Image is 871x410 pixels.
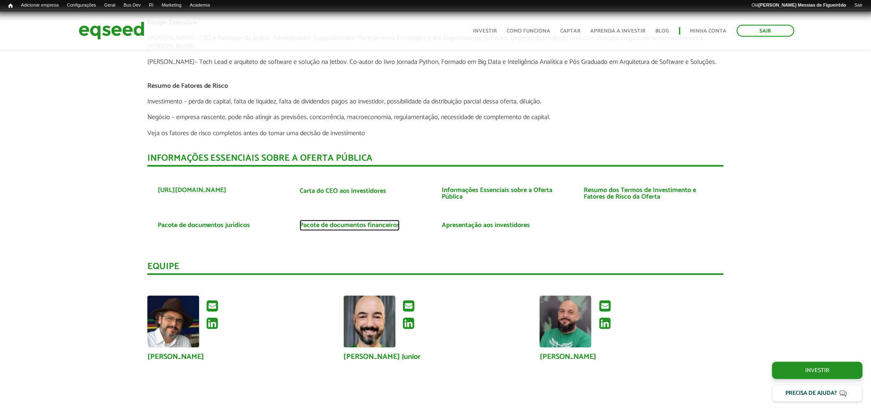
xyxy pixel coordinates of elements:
p: Veja os fatores de risco completos antes do tomar uma decisão de investimento [147,129,724,137]
div: INFORMAÇÕES ESSENCIAIS SOBRE A OFERTA PÚBLICA [147,154,724,166]
a: Aprenda a investir [591,28,646,34]
img: EqSeed [79,20,144,42]
a: Resumo dos Termos de Investimento e Fatores de Risco da Oferta [584,187,713,200]
a: Como funciona [507,28,551,34]
a: Blog [656,28,669,34]
div: Equipe [147,262,724,275]
p: – Tech Lead e arquiteto de software e solução na Jetbov. Co-autor do livro Jornada Python, Formad... [147,58,724,66]
a: Carta do CEO aos investidores [300,188,386,194]
a: [PERSON_NAME] [540,353,596,361]
a: Bus Dev [119,2,145,9]
a: Minha conta [690,28,727,34]
a: Geral [100,2,119,9]
img: Foto de Sérgio Hilton Berlotto Junior [344,295,396,347]
span: Início [8,3,13,9]
a: Ver perfil do usuário. [344,295,396,347]
a: [PERSON_NAME] [147,353,204,361]
a: Início [4,2,17,10]
a: Investir [473,28,497,34]
a: Informações Essenciais sobre a Oferta Pública [442,187,571,200]
a: [PERSON_NAME] Junior [344,353,421,361]
a: Marketing [158,2,186,9]
a: Sair [850,2,867,9]
span: Resumo de Fatores de Risco [147,80,228,91]
a: Adicionar empresa [17,2,63,9]
a: Captar [561,28,581,34]
a: Ver perfil do usuário. [147,295,199,347]
p: Negócio – empresa nascente, pode não atingir as previsões, concorrência, macroeconomia, regulamen... [147,113,724,121]
a: Olá[PERSON_NAME] Messias de Figueirêdo [748,2,850,9]
a: Apresentação aos investidores [442,222,530,229]
a: Investir [772,362,863,379]
p: Investimento – perda de capital, falta de liquidez, falta de dividendos pagos ao investidor, poss... [147,98,724,105]
a: Academia [186,2,214,9]
strong: [PERSON_NAME] Messias de Figueirêdo [759,2,846,7]
a: Pacote de documentos jurídicos [158,222,250,229]
a: RI [145,2,158,9]
span: [PERSON_NAME] [147,56,195,68]
a: [URL][DOMAIN_NAME] [158,187,227,194]
img: Foto de Xisto Alves de Souza Junior [147,295,199,347]
a: Pacote de documentos financeiros [300,222,400,229]
a: Configurações [63,2,100,9]
a: Ver perfil do usuário. [540,295,592,347]
a: Sair [737,25,794,37]
img: Foto de Josias de Souza [540,295,592,347]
